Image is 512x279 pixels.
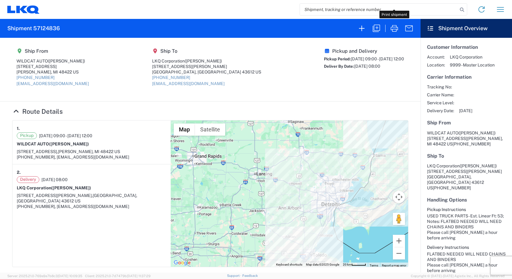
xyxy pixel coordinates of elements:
span: 9999 - Master Location [450,62,495,68]
button: Map Scale: 20 km per 44 pixels [341,263,368,267]
a: Open this area in Google Maps (opens a new window) [172,259,192,267]
button: Show satellite imagery [195,123,225,136]
span: Pickup Period: [324,57,351,61]
button: Show street map [174,123,195,136]
strong: 1. [17,125,20,132]
a: [PHONE_NUMBER] [16,75,55,80]
input: Shipment, tracking or reference number [300,4,458,15]
strong: WILDCAT AUTO [17,141,89,146]
div: LKQ Corporation [152,58,261,64]
h2: Shipment 57124836 [7,25,60,32]
button: Map camera controls [393,191,405,203]
span: WILDCAT AUTO [427,131,458,135]
span: Account: [427,54,445,60]
span: [PERSON_NAME], MI 48422 US [58,149,120,154]
img: Google [172,259,192,267]
h5: Carrier Information [427,74,506,80]
span: Location: [427,62,445,68]
h5: Customer Information [427,44,506,50]
address: [PERSON_NAME], MI 48422 US [427,130,506,147]
span: LKQ Corporation [450,54,495,60]
span: LKQ Corporation [STREET_ADDRESS][PERSON_NAME] [427,163,502,174]
span: Server: 2025.21.0-769a9a7b8c3 [7,274,82,278]
span: [STREET_ADDRESS] [427,136,467,141]
div: WILDCAT AUTO [16,58,89,64]
span: Pickup [17,132,37,139]
div: [PERSON_NAME], MI 48422 US [16,69,89,75]
div: [STREET_ADDRESS][PERSON_NAME] [152,64,261,69]
h6: Delivery Instructions [427,245,506,250]
a: Report a map error [382,264,406,267]
span: [PHONE_NUMBER] [433,185,471,190]
header: Shipment Overview [421,19,512,38]
h5: Ship From [427,120,506,126]
span: Carrier Name: [427,92,454,98]
a: [PHONE_NUMBER] [152,75,190,80]
h5: Handling Options [427,197,506,203]
h5: Ship To [152,48,261,54]
span: Map data ©2025 Google [306,263,339,266]
span: [DATE] [459,108,472,113]
h5: Pickup and Delivery [324,48,404,54]
span: [DATE] 10:09:35 [58,274,82,278]
span: Delivery Date: [427,108,454,113]
a: Terms [370,264,378,267]
button: Zoom in [393,235,405,247]
button: Drag Pegman onto the map to open Street View [393,213,405,225]
h5: Ship From [16,48,89,54]
span: Tracking No: [427,84,454,90]
div: [GEOGRAPHIC_DATA], [GEOGRAPHIC_DATA] 43612 US [152,69,261,75]
span: Delivery [17,176,39,183]
span: Service Level: [427,100,454,106]
span: ([PERSON_NAME]) [49,141,89,146]
span: [DATE] 08:00 [354,64,380,69]
a: [EMAIL_ADDRESS][DOMAIN_NAME] [16,81,89,86]
span: Deliver By Date: [324,64,354,69]
strong: 2. [17,169,21,176]
span: [DATE] 11:37:29 [127,274,151,278]
a: Support [227,274,242,277]
div: FLATBED NEEDED WILL NEED CHAINS AND BINDERS Please call [PERSON_NAME] a hour before arriving [427,251,506,273]
strong: LKQ Corporation [17,185,91,190]
span: [STREET_ADDRESS], [17,149,58,154]
button: Keyboard shortcuts [276,263,302,267]
div: [PHONE_NUMBER], [EMAIL_ADDRESS][DOMAIN_NAME] [17,204,166,209]
a: Hide Details [12,108,63,115]
a: [EMAIL_ADDRESS][DOMAIN_NAME] [152,81,225,86]
span: [DATE] 09:00 - [DATE] 12:00 [39,133,92,138]
a: Feedback [242,274,258,277]
span: Client: 2025.21.0-7d7479b [85,274,151,278]
address: [GEOGRAPHIC_DATA], [GEOGRAPHIC_DATA] 43612 US [427,163,506,191]
span: ([PERSON_NAME]) [185,59,222,63]
span: 20 km [343,263,351,266]
button: Zoom out [393,247,405,259]
span: [DATE] 08:00 [41,177,68,182]
h5: Ship To [427,153,506,159]
span: [DATE] 09:00 - [DATE] 12:00 [351,56,404,61]
span: ([PERSON_NAME]) [460,163,497,168]
span: Copyright © [DATE]-[DATE] Agistix Inc., All Rights Reserved [411,273,505,279]
span: [STREET_ADDRESS][PERSON_NAME], [17,193,93,198]
span: [PHONE_NUMBER] [453,141,491,146]
div: USED TRUCK PARTS - Est. Linear Ft: 53; Notes: FLATBED NEEDED WILL NEED CHAINS AND BINDERS Please ... [427,213,506,241]
h6: Pickup Instructions [427,207,506,212]
span: ([PERSON_NAME]) [48,59,85,63]
span: ([PERSON_NAME]) [458,131,496,135]
div: [PHONE_NUMBER], [EMAIL_ADDRESS][DOMAIN_NAME] [17,154,166,160]
span: [GEOGRAPHIC_DATA], [GEOGRAPHIC_DATA] 43612 US [17,193,137,203]
span: ([PERSON_NAME]) [51,185,91,190]
div: [STREET_ADDRESS] [16,64,89,69]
